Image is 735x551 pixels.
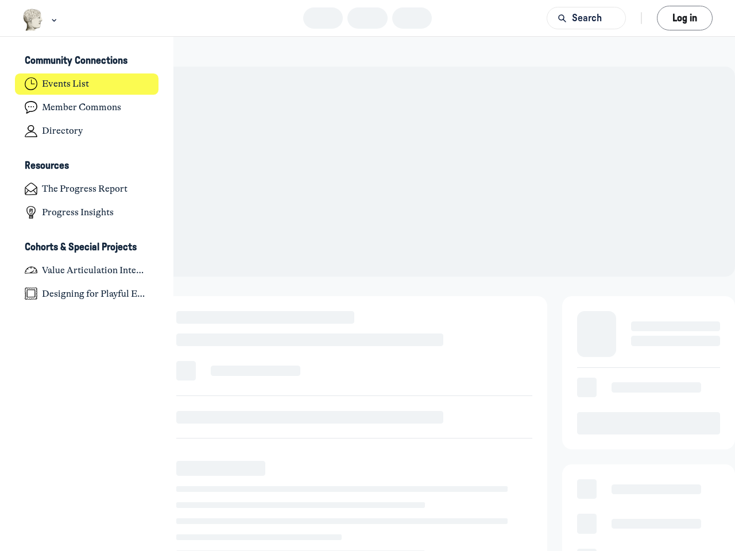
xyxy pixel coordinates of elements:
a: Directory [15,121,159,142]
h4: Directory [42,125,83,137]
h3: Community Connections [25,55,127,67]
img: Museums as Progress logo [22,9,44,31]
a: Value Articulation Intensive (Cultural Leadership Lab) [15,259,159,281]
h4: The Progress Report [42,183,127,195]
a: Member Commons [15,97,159,118]
h4: Value Articulation Intensive (Cultural Leadership Lab) [42,265,149,276]
button: Museums as Progress logo [22,7,60,32]
h4: Member Commons [42,102,121,113]
h3: Cohorts & Special Projects [25,242,137,254]
h4: Progress Insights [42,207,114,218]
h4: Designing for Playful Engagement [42,288,149,300]
h4: Events List [42,78,89,90]
button: Search [547,7,626,29]
button: ResourcesCollapse space [15,157,159,176]
a: The Progress Report [15,179,159,200]
h3: Resources [25,160,69,172]
a: Events List [15,73,159,95]
a: Designing for Playful Engagement [15,283,159,304]
button: Community ConnectionsCollapse space [15,52,159,71]
button: Log in [657,6,713,30]
a: Progress Insights [15,202,159,223]
button: Cohorts & Special ProjectsCollapse space [15,238,159,257]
